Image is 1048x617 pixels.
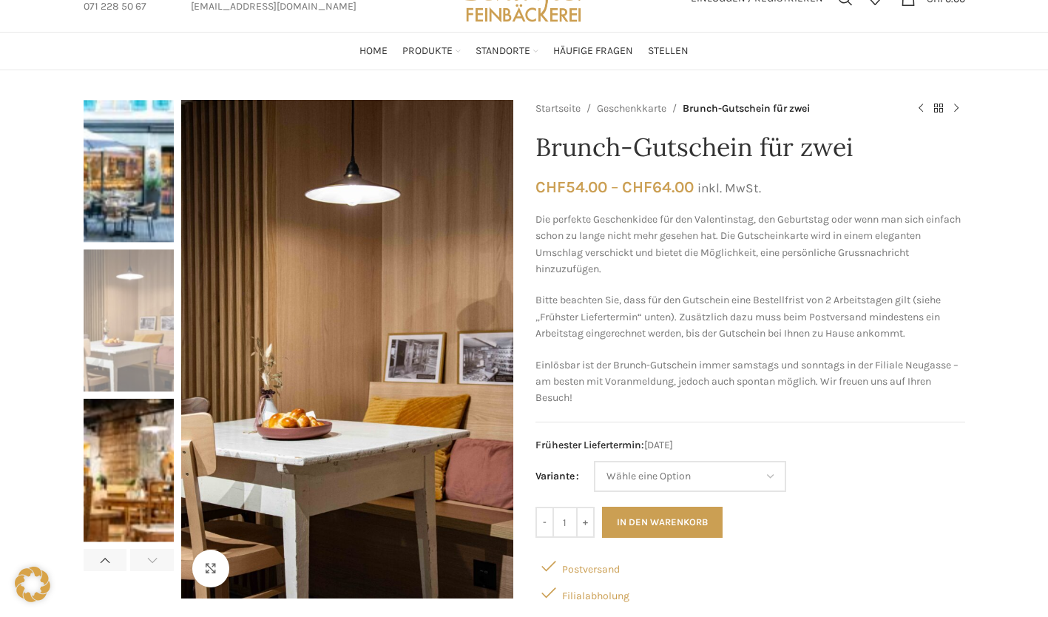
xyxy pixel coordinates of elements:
[476,44,530,58] span: Standorte
[622,178,694,196] bdi: 64.00
[683,101,810,117] span: Brunch-Gutschein für zwei
[602,507,723,538] button: In den Warenkorb
[84,249,174,399] div: 7 / 8
[84,549,127,571] div: Previous slide
[553,36,633,66] a: Häufige Fragen
[178,100,517,599] div: 7 / 8
[535,100,897,118] nav: Breadcrumb
[535,212,965,278] p: Die perfekte Geschenkidee für den Valentinstag, den Geburtstag oder wenn man sich einfach schon z...
[535,101,581,117] a: Startseite
[535,178,607,196] bdi: 54.00
[359,36,388,66] a: Home
[947,100,965,118] a: Next product
[76,36,973,66] div: Main navigation
[535,178,566,196] span: CHF
[535,132,965,163] h1: Brunch-Gutschein für zwei
[535,292,965,342] p: Bitte beachten Sie, dass für den Gutschein eine Bestellfrist von 2 Arbeitstagen gilt (siehe „Früh...
[84,249,174,391] img: Brunch-Gutschein für zwei – Bild 7
[622,178,652,196] span: CHF
[535,437,965,454] span: [DATE]
[84,100,174,249] div: 6 / 8
[535,507,554,538] input: -
[402,44,453,58] span: Produkte
[130,549,174,571] div: Next slide
[576,507,595,538] input: +
[402,36,461,66] a: Produkte
[912,100,930,118] a: Previous product
[359,44,388,58] span: Home
[697,181,761,195] small: inkl. MwSt.
[476,36,538,66] a: Standorte
[535,468,579,485] label: Variante
[554,507,576,538] input: Produktmenge
[535,579,965,606] div: Filialabholung
[535,439,644,451] span: Frühester Liefertermin:
[84,399,174,542] img: Brunch-Gutschein für zwei – Bild 8
[535,553,965,579] div: Postversand
[648,44,689,58] span: Stellen
[611,178,618,196] span: –
[597,101,666,117] a: Geschenkkarte
[84,399,174,549] div: 8 / 8
[553,44,633,58] span: Häufige Fragen
[535,357,965,407] p: Einlösbar ist der Brunch-Gutschein immer samstags und sonntags in der Filiale Neugasse – am beste...
[84,100,174,242] img: Brunch-Gutschein für zwei – Bild 6
[648,36,689,66] a: Stellen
